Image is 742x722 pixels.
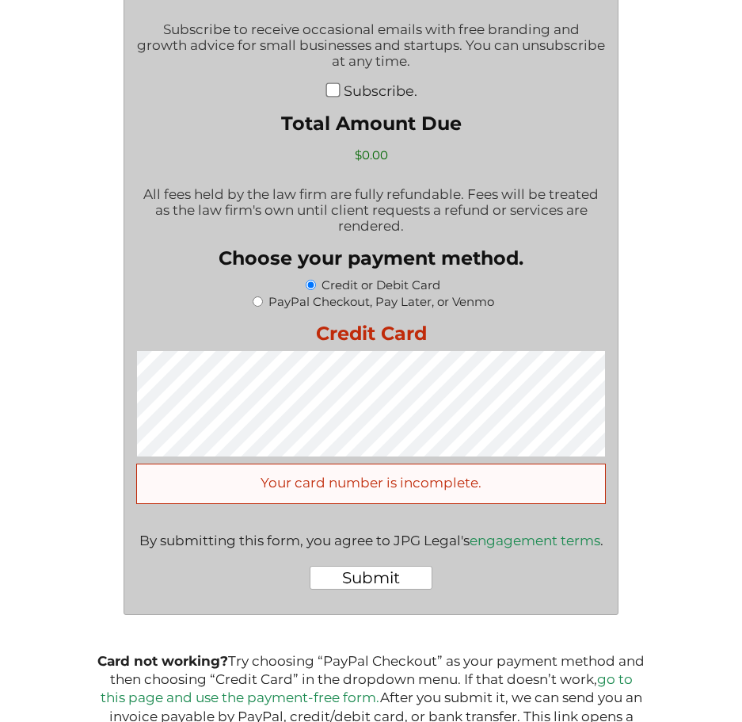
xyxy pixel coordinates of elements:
[322,277,440,292] label: Credit or Debit Card
[136,464,605,504] div: Your card number is incomplete.
[470,533,600,548] a: engagement terms
[344,82,417,99] label: Subscribe.
[268,294,494,309] label: PayPal Checkout, Pay Later, or Venmo
[219,246,523,269] legend: Choose your payment method.
[136,11,605,82] div: Subscribe to receive occasional emails with free branding and growth advice for small businesses ...
[136,112,605,135] label: Total Amount Due
[136,186,605,234] p: All fees held by the law firm are fully refundable. Fees will be treated as the law firm's own un...
[97,653,228,669] b: Card not working?
[139,517,603,548] div: By submitting this form, you agree to JPG Legal's .
[310,566,432,590] input: Submit
[136,322,605,345] label: Credit Card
